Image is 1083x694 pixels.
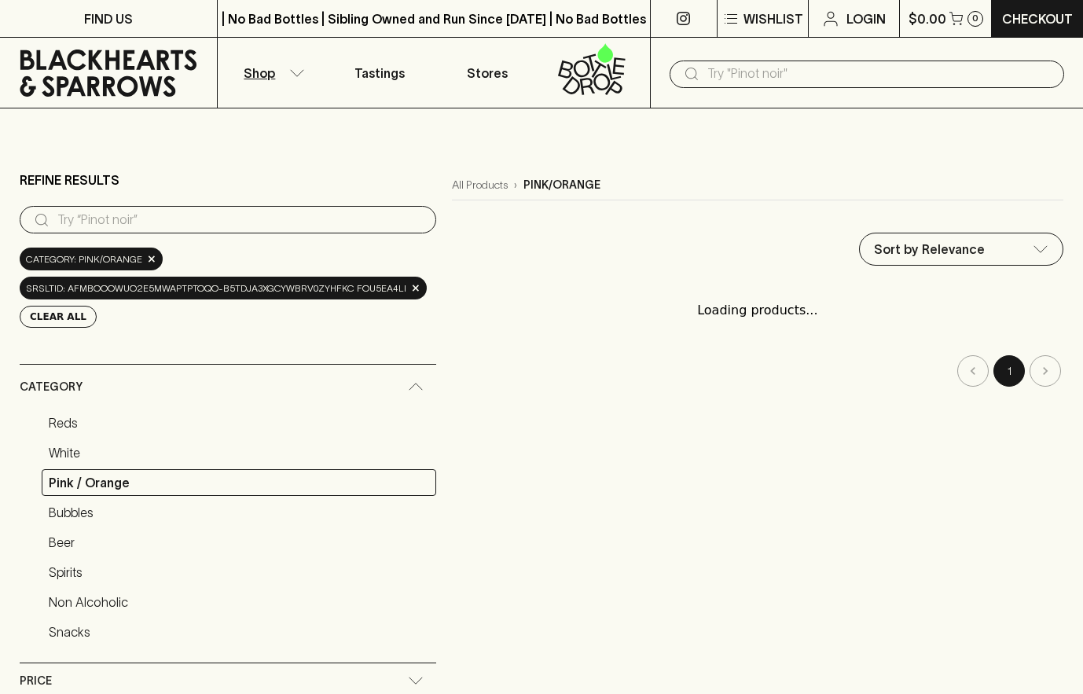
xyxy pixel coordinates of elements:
[434,38,542,108] a: Stores
[20,306,97,328] button: Clear All
[874,240,985,259] p: Sort by Relevance
[972,14,978,23] p: 0
[42,469,436,496] a: Pink / Orange
[42,439,436,466] a: White
[42,529,436,556] a: Beer
[20,365,436,409] div: Category
[1002,9,1073,28] p: Checkout
[20,377,83,397] span: Category
[42,409,436,436] a: Reds
[452,285,1063,336] div: Loading products...
[57,207,424,233] input: Try “Pinot noir”
[26,281,406,296] span: srsltid: AfmBOooWuo2E5MwApTPToQo-b5TDja3XGcywBrv0ZYHFkc FoU5Ea4Li
[743,9,803,28] p: Wishlist
[354,64,405,83] p: Tastings
[42,619,436,645] a: Snacks
[993,355,1025,387] button: page 1
[84,9,133,28] p: FIND US
[42,589,436,615] a: Non Alcoholic
[452,177,508,193] a: All Products
[244,64,275,83] p: Shop
[325,38,434,108] a: Tastings
[42,499,436,526] a: Bubbles
[523,177,600,193] p: pink/orange
[860,233,1063,265] div: Sort by Relevance
[909,9,946,28] p: $0.00
[514,177,517,193] p: ›
[26,252,142,267] span: Category: pink/orange
[20,671,52,691] span: Price
[147,251,156,267] span: ×
[218,38,326,108] button: Shop
[42,559,436,586] a: Spirits
[467,64,508,83] p: Stores
[707,61,1052,86] input: Try "Pinot noir"
[411,280,420,296] span: ×
[846,9,886,28] p: Login
[452,355,1063,387] nav: pagination navigation
[20,171,119,189] p: Refine Results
